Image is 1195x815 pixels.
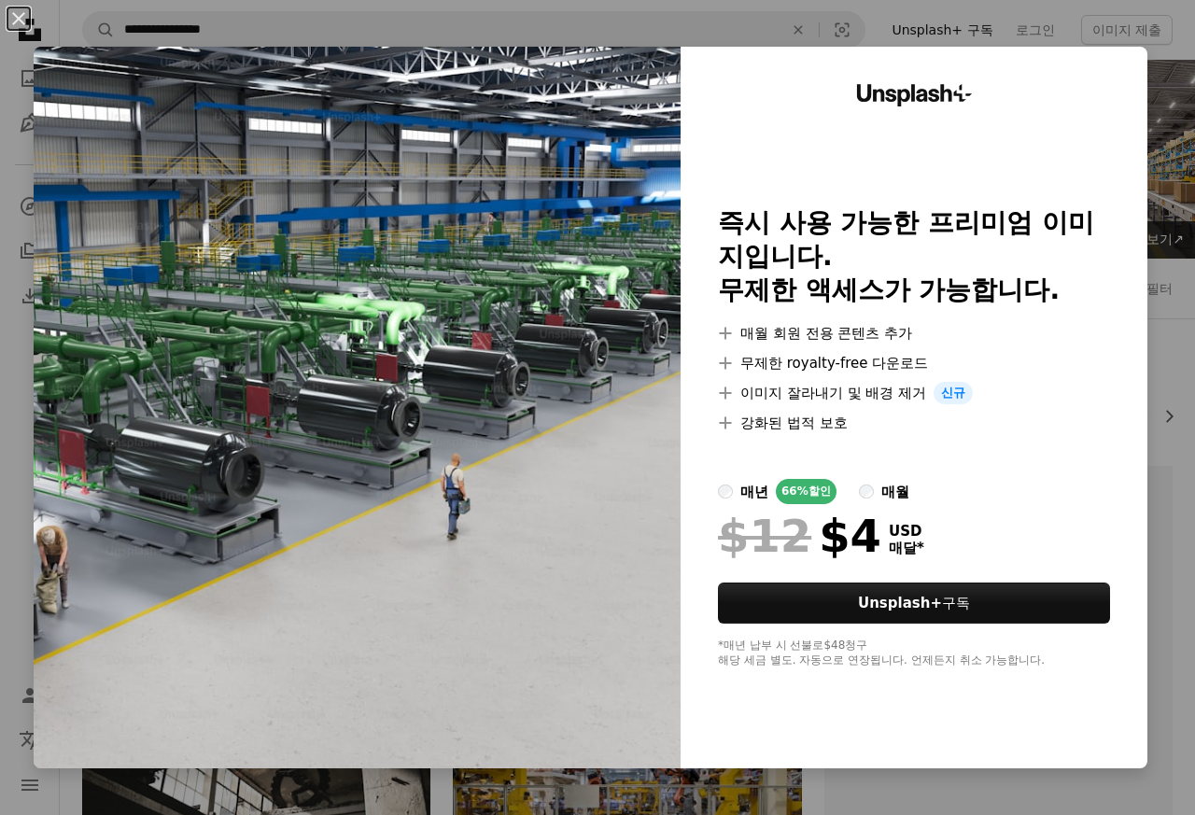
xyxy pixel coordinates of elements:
input: 매월 [859,485,874,499]
span: USD [889,523,924,540]
div: 매년 [740,481,768,503]
div: 매월 [881,481,909,503]
div: $4 [718,512,881,560]
div: *매년 납부 시 선불로 $48 청구 해당 세금 별도. 자동으로 연장됩니다. 언제든지 취소 가능합니다. [718,639,1110,668]
li: 강화된 법적 보호 [718,412,1110,434]
input: 매년66%할인 [718,485,733,499]
strong: Unsplash+ [858,595,942,611]
li: 이미지 잘라내기 및 배경 제거 [718,382,1110,404]
span: 신규 [934,382,973,404]
li: 매월 회원 전용 콘텐츠 추가 [718,322,1110,344]
button: Unsplash+구독 [718,583,1110,624]
h2: 즉시 사용 가능한 프리미엄 이미지입니다. 무제한 액세스가 가능합니다. [718,206,1110,307]
div: 66% 할인 [776,479,836,504]
span: $12 [718,512,811,560]
li: 무제한 royalty-free 다운로드 [718,352,1110,374]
